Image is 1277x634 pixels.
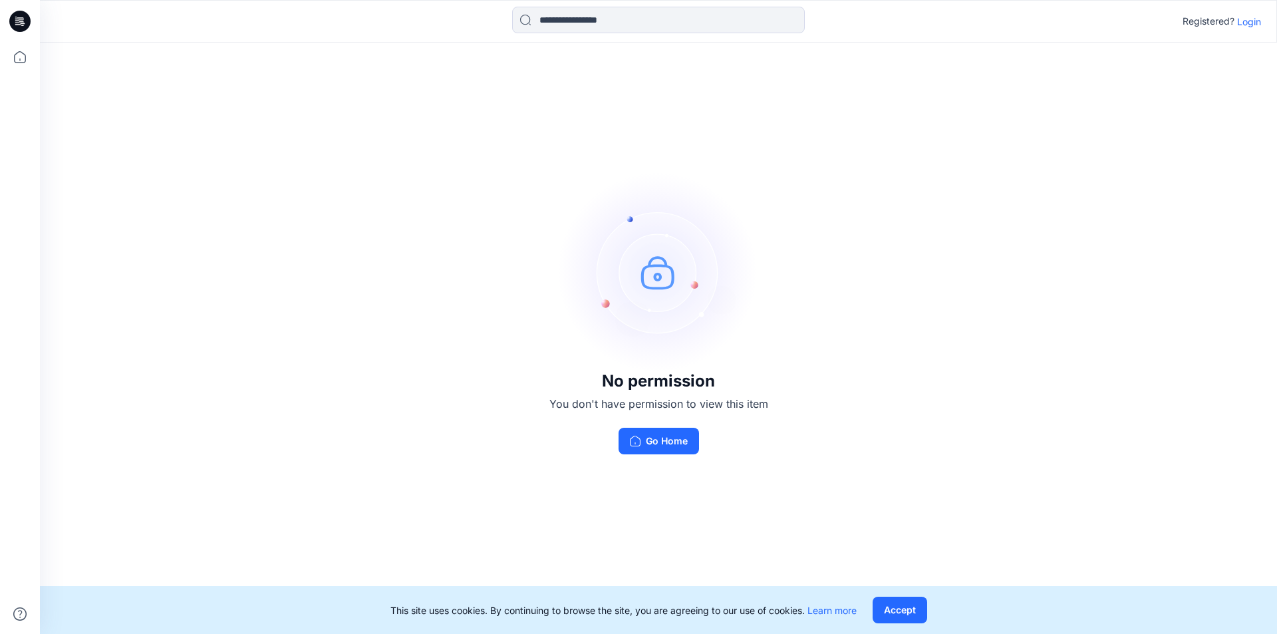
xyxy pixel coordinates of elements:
p: Login [1237,15,1261,29]
a: Learn more [807,605,857,616]
button: Go Home [619,428,699,454]
img: no-perm.svg [559,172,758,372]
h3: No permission [549,372,768,391]
p: Registered? [1183,13,1234,29]
p: This site uses cookies. By continuing to browse the site, you are agreeing to our use of cookies. [390,603,857,617]
button: Accept [873,597,927,623]
p: You don't have permission to view this item [549,396,768,412]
